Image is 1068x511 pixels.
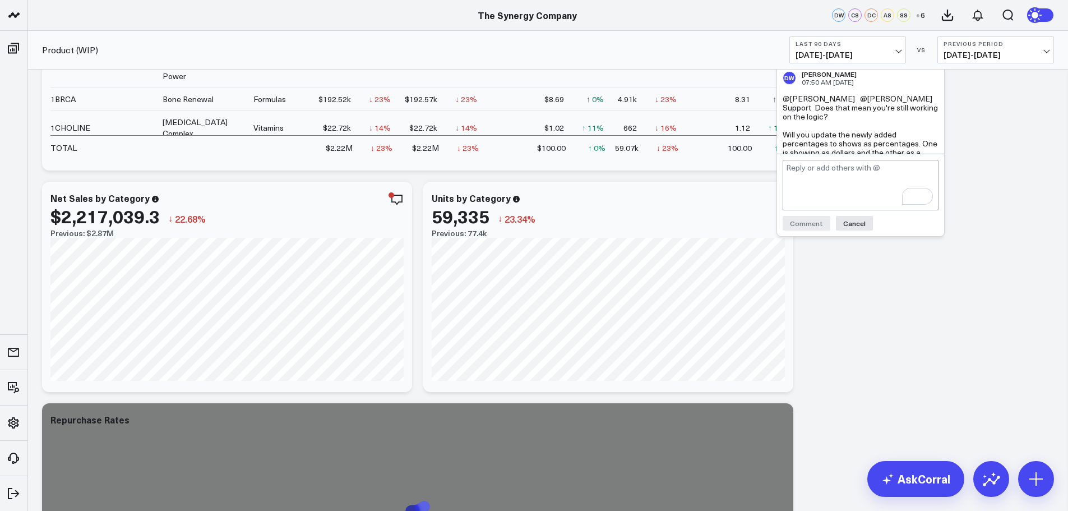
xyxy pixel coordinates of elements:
div: Previous: 77.4k [432,229,785,238]
b: Previous Period [944,40,1048,47]
div: ↓ 14% [455,122,477,133]
button: +6 [913,8,927,22]
div: ↑ 1% [773,94,790,105]
span: ↓ [168,211,173,226]
div: ↑ 11% [582,122,604,133]
div: [MEDICAL_DATA] Complex [163,117,243,139]
div: DW [832,8,845,22]
a: The Synergy Company [478,9,577,21]
div: $1.02 [544,122,564,133]
span: 22.68% [175,213,206,225]
div: 1BRCA [50,94,76,105]
div: ↓ 23% [655,94,677,105]
div: TOTAL [50,142,77,154]
div: ↑ 0% [588,142,605,154]
b: Last 90 Days [796,40,900,47]
div: $100.00 [537,142,566,154]
div: 8.31 [735,94,750,105]
div: 4.91k [618,94,637,105]
textarea: To enrich screen reader interactions, please activate Accessibility in Grammarly extension settings [783,160,938,210]
div: DW [783,71,796,85]
div: 1CHOLINE [50,122,90,133]
div: Net Sales by Category [50,192,150,204]
div: 59,335 [432,206,489,226]
div: Previous: $2.87M [50,229,404,238]
div: ↓ 23% [455,94,477,105]
div: 100.00 [728,142,752,154]
div: ↓ 16% [655,122,677,133]
div: Formulas [253,94,286,105]
div: ↑ 10% [768,122,790,133]
div: [PERSON_NAME] [802,70,857,78]
div: ↓ 23% [457,142,479,154]
div: ↓ 14% [369,122,391,133]
div: @[PERSON_NAME] @[PERSON_NAME] Support Does that mean you're still working on the logic? Will you ... [783,94,938,166]
span: [DATE] - [DATE] [796,50,900,59]
div: 662 [623,122,637,133]
span: ↓ [498,211,502,226]
div: ↓ 23% [369,94,391,105]
div: VS [912,47,932,53]
div: $192.57k [405,94,437,105]
div: 1.12 [735,122,750,133]
div: $8.69 [544,94,564,105]
span: 23.34% [505,213,535,225]
div: DC [864,8,878,22]
div: ↑ 0% [774,142,792,154]
div: $22.72k [409,122,437,133]
button: Last 90 Days[DATE]-[DATE] [789,36,906,63]
div: 59.07k [615,142,639,154]
div: Units by Category [432,192,511,204]
button: Cancel [836,216,873,231]
div: ↑ 0% [586,94,604,105]
div: ↓ 23% [656,142,678,154]
span: [DATE] - [DATE] [944,50,1048,59]
div: CS [848,8,862,22]
a: Product (WIP) [42,44,98,56]
div: $22.72k [323,122,351,133]
div: $2,217,039.3 [50,206,160,226]
span: + 6 [916,11,925,19]
div: Vitamins [253,122,284,133]
button: Comment [783,216,830,231]
button: Previous Period[DATE]-[DATE] [937,36,1054,63]
div: Repurchase Rates [50,413,130,426]
div: AS [881,8,894,22]
a: AskCorral [867,461,964,497]
div: $2.22M [412,142,439,154]
div: Bone Renewal [163,94,214,105]
div: SS [897,8,910,22]
span: 07:50 AM [DATE] [802,77,854,86]
div: $2.22M [326,142,353,154]
div: $192.52k [318,94,351,105]
div: ↓ 23% [371,142,392,154]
